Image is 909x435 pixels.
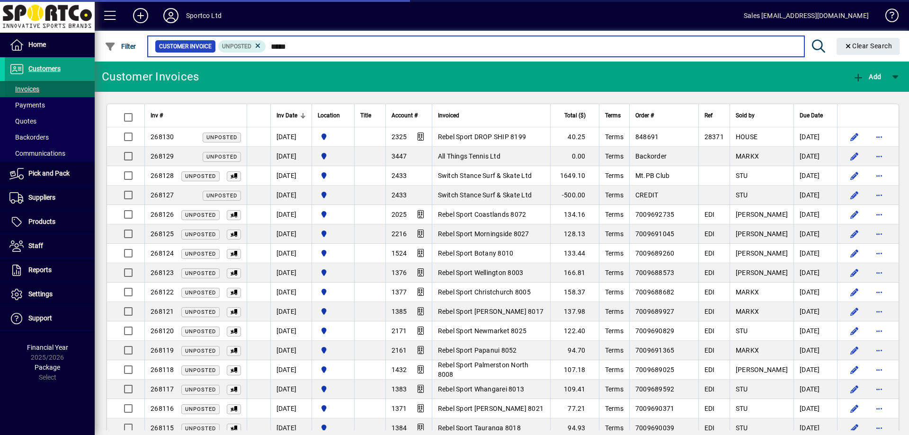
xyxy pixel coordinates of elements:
[5,258,95,282] a: Reports
[793,166,837,186] td: [DATE]
[392,288,407,296] span: 1377
[550,205,599,224] td: 134.16
[556,110,594,121] div: Total ($)
[438,327,527,335] span: Rebel Sport Newmarket 8025
[28,41,46,48] span: Home
[28,290,53,298] span: Settings
[270,205,312,224] td: [DATE]
[704,110,724,121] div: Ref
[392,366,407,373] span: 1432
[276,110,297,121] span: Inv Date
[550,360,599,380] td: 107.18
[392,152,407,160] span: 3447
[185,406,216,412] span: Unposted
[5,162,95,186] a: Pick and Pack
[736,133,757,141] span: HOUSE
[318,423,348,433] span: Sportco Ltd Warehouse
[28,218,55,225] span: Products
[185,426,216,432] span: Unposted
[151,366,174,373] span: 268118
[438,424,521,432] span: Rebel Sport Tauranga 8018
[847,187,862,203] button: Edit
[853,73,881,80] span: Add
[793,341,837,360] td: [DATE]
[872,343,887,358] button: More options
[793,283,837,302] td: [DATE]
[438,191,532,199] span: Switch Stance Surf & Skate Ltd
[550,302,599,321] td: 137.98
[438,288,531,296] span: Rebel Sport Christchurch 8005
[847,149,862,164] button: Edit
[736,172,748,179] span: STU
[28,194,55,201] span: Suppliers
[151,249,174,257] span: 268124
[704,230,715,238] span: EDI
[270,380,312,399] td: [DATE]
[844,42,892,50] span: Clear Search
[185,173,216,179] span: Unposted
[605,308,624,315] span: Terms
[151,308,174,315] span: 268121
[872,304,887,319] button: More options
[318,384,348,394] span: Sportco Ltd Warehouse
[276,110,306,121] div: Inv Date
[185,367,216,373] span: Unposted
[318,345,348,355] span: Sportco Ltd Warehouse
[605,211,624,218] span: Terms
[736,308,759,315] span: MARKX
[151,110,163,121] span: Inv #
[392,385,407,393] span: 1383
[438,152,500,160] span: All Things Tennis Ltd
[605,191,624,199] span: Terms
[847,226,862,241] button: Edit
[318,190,348,200] span: Sportco Ltd Warehouse
[704,385,715,393] span: EDI
[270,360,312,380] td: [DATE]
[878,2,897,33] a: Knowledge Base
[605,152,624,160] span: Terms
[270,263,312,283] td: [DATE]
[736,405,748,412] span: STU
[185,290,216,296] span: Unposted
[318,287,348,297] span: Sportco Ltd Warehouse
[151,211,174,218] span: 268126
[847,343,862,358] button: Edit
[151,288,174,296] span: 268122
[800,110,831,121] div: Due Date
[438,308,544,315] span: Rebel Sport [PERSON_NAME] 8017
[605,110,621,121] span: Terms
[438,133,526,141] span: Rebel Sport DROP SHIP 8199
[736,269,788,276] span: [PERSON_NAME]
[270,399,312,418] td: [DATE]
[206,193,237,199] span: Unposted
[704,327,715,335] span: EDI
[438,230,529,238] span: Rebel Sport Morningside 8027
[793,127,837,147] td: [DATE]
[847,284,862,300] button: Edit
[185,309,216,315] span: Unposted
[704,424,715,432] span: EDI
[392,172,407,179] span: 2433
[704,288,715,296] span: EDI
[550,147,599,166] td: 0.00
[438,110,544,121] div: Invoiced
[704,269,715,276] span: EDI
[872,168,887,183] button: More options
[635,230,675,238] span: 7009691045
[5,307,95,330] a: Support
[206,134,237,141] span: Unposted
[392,110,426,121] div: Account #
[793,302,837,321] td: [DATE]
[704,346,715,354] span: EDI
[635,172,670,179] span: Mt.PB Club
[392,424,407,432] span: 1384
[151,230,174,238] span: 268125
[635,405,675,412] span: 7009690371
[793,147,837,166] td: [DATE]
[550,283,599,302] td: 158.37
[318,132,348,142] span: Sportco Ltd Warehouse
[438,110,459,121] span: Invoiced
[392,230,407,238] span: 2216
[186,8,222,23] div: Sportco Ltd
[151,133,174,141] span: 268130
